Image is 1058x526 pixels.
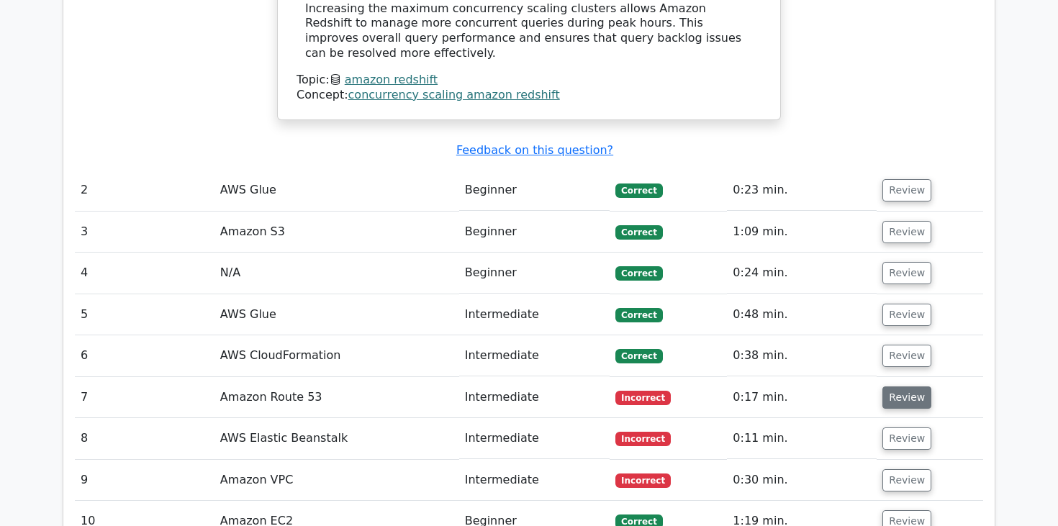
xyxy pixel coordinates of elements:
[459,460,610,501] td: Intermediate
[459,294,610,335] td: Intermediate
[882,262,931,284] button: Review
[305,1,753,61] div: Increasing the maximum concurrency scaling clusters allows Amazon Redshift to manage more concurr...
[456,143,613,157] a: Feedback on this question?
[615,183,662,198] span: Correct
[214,212,459,253] td: Amazon S3
[727,377,877,418] td: 0:17 min.
[882,469,931,491] button: Review
[75,212,214,253] td: 3
[297,73,761,88] div: Topic:
[214,377,459,418] td: Amazon Route 53
[615,349,662,363] span: Correct
[214,418,459,459] td: AWS Elastic Beanstalk
[727,170,877,211] td: 0:23 min.
[459,170,610,211] td: Beginner
[214,335,459,376] td: AWS CloudFormation
[214,294,459,335] td: AWS Glue
[75,377,214,418] td: 7
[615,266,662,281] span: Correct
[615,432,671,446] span: Incorrect
[75,460,214,501] td: 9
[459,212,610,253] td: Beginner
[75,294,214,335] td: 5
[615,308,662,322] span: Correct
[75,335,214,376] td: 6
[75,170,214,211] td: 2
[727,294,877,335] td: 0:48 min.
[459,377,610,418] td: Intermediate
[459,335,610,376] td: Intermediate
[348,88,560,101] a: concurrency scaling amazon redshift
[75,418,214,459] td: 8
[882,304,931,326] button: Review
[882,221,931,243] button: Review
[882,345,931,367] button: Review
[214,460,459,501] td: Amazon VPC
[615,473,671,488] span: Incorrect
[727,212,877,253] td: 1:09 min.
[882,386,931,409] button: Review
[615,391,671,405] span: Incorrect
[727,460,877,501] td: 0:30 min.
[727,418,877,459] td: 0:11 min.
[727,253,877,294] td: 0:24 min.
[75,253,214,294] td: 4
[297,88,761,103] div: Concept:
[459,253,610,294] td: Beginner
[727,335,877,376] td: 0:38 min.
[615,225,662,240] span: Correct
[214,253,459,294] td: N/A
[882,179,931,201] button: Review
[882,427,931,450] button: Review
[214,170,459,211] td: AWS Glue
[345,73,438,86] a: amazon redshift
[459,418,610,459] td: Intermediate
